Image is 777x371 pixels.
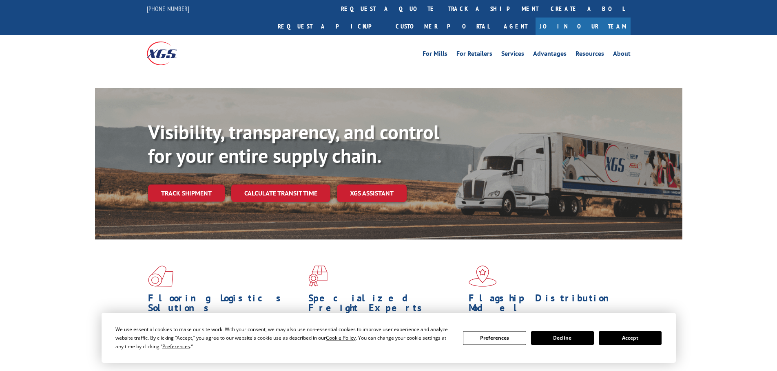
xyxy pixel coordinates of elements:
[147,4,189,13] a: [PHONE_NUMBER]
[148,184,225,202] a: Track shipment
[469,266,497,287] img: xgs-icon-flagship-distribution-model-red
[148,266,173,287] img: xgs-icon-total-supply-chain-intelligence-red
[531,331,594,345] button: Decline
[501,50,524,59] a: Services
[423,50,447,59] a: For Mills
[536,18,631,35] a: Join Our Team
[148,293,302,317] h1: Flooring Logistics Solutions
[337,184,407,202] a: XGS ASSISTANT
[326,334,356,341] span: Cookie Policy
[148,119,439,168] b: Visibility, transparency, and control for your entire supply chain.
[496,18,536,35] a: Agent
[308,293,463,317] h1: Specialized Freight Experts
[576,50,604,59] a: Resources
[162,343,190,350] span: Preferences
[463,331,526,345] button: Preferences
[231,184,330,202] a: Calculate transit time
[469,293,623,317] h1: Flagship Distribution Model
[390,18,496,35] a: Customer Portal
[599,331,662,345] button: Accept
[115,325,453,351] div: We use essential cookies to make our site work. With your consent, we may also use non-essential ...
[308,266,328,287] img: xgs-icon-focused-on-flooring-red
[272,18,390,35] a: Request a pickup
[456,50,492,59] a: For Retailers
[613,50,631,59] a: About
[102,313,676,363] div: Cookie Consent Prompt
[533,50,567,59] a: Advantages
